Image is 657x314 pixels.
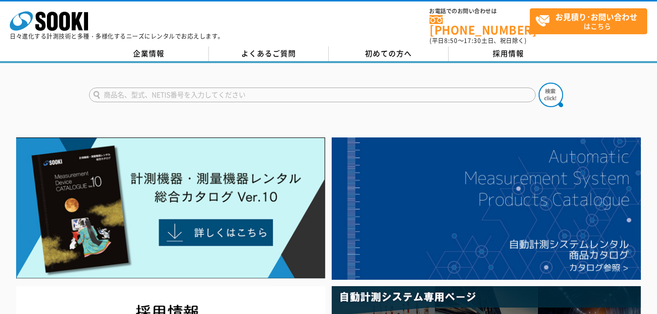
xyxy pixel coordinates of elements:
span: はこちら [535,9,647,33]
span: 8:50 [444,36,458,45]
img: btn_search.png [539,83,563,107]
a: お見積り･お問い合わせはこちら [530,8,647,34]
a: [PHONE_NUMBER] [430,15,530,35]
img: 自動計測システムカタログ [332,137,641,280]
p: 日々進化する計測技術と多種・多様化するニーズにレンタルでお応えします。 [10,33,224,39]
a: 初めての方へ [329,46,449,61]
a: 採用情報 [449,46,568,61]
input: 商品名、型式、NETIS番号を入力してください [89,88,536,102]
a: よくあるご質問 [209,46,329,61]
span: (平日 ～ 土日、祝日除く) [430,36,526,45]
span: 17:30 [464,36,481,45]
a: 企業情報 [89,46,209,61]
img: Catalog Ver10 [16,137,325,279]
span: お電話でのお問い合わせは [430,8,530,14]
span: 初めての方へ [365,48,412,59]
strong: お見積り･お問い合わせ [555,11,637,22]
